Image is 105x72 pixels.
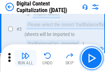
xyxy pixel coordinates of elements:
[14,50,36,66] button: Run All
[26,40,80,48] div: TrailBalanceFlat - imported
[17,26,22,32] span: # 3
[43,52,52,60] img: Undo
[21,52,30,60] img: Run All
[91,3,99,11] img: Settings menu
[59,50,81,66] button: Skip
[86,53,97,64] img: Main button
[82,4,88,10] img: Support
[18,61,33,65] div: Run All
[33,10,60,18] div: Import Sheet
[17,0,80,13] div: Digital Content Capitalization ([DATE])
[42,61,53,65] div: Undo
[6,3,14,11] img: Back
[65,52,74,60] img: Skip
[36,50,59,66] button: Undo
[65,61,74,65] div: Skip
